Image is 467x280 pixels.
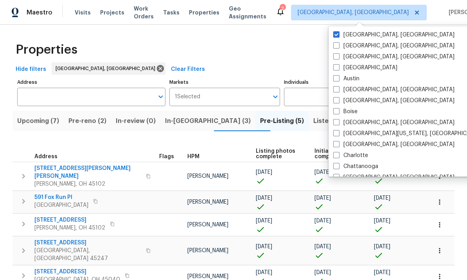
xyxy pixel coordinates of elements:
[284,80,358,85] label: Individuals
[17,116,59,126] span: Upcoming (7)
[256,195,272,201] span: [DATE]
[333,75,359,83] label: Austin
[314,270,331,275] span: [DATE]
[13,62,49,77] button: Hide filters
[34,201,88,209] span: [GEOGRAPHIC_DATA]
[333,141,454,148] label: [GEOGRAPHIC_DATA], [GEOGRAPHIC_DATA]
[333,173,454,181] label: [GEOGRAPHIC_DATA], [GEOGRAPHIC_DATA]
[333,119,454,126] label: [GEOGRAPHIC_DATA], [GEOGRAPHIC_DATA]
[75,9,91,16] span: Visits
[333,97,454,105] label: [GEOGRAPHIC_DATA], [GEOGRAPHIC_DATA]
[280,5,285,13] div: 2
[187,154,199,159] span: HPM
[34,164,141,180] span: [STREET_ADDRESS][PERSON_NAME][PERSON_NAME]
[52,62,165,75] div: [GEOGRAPHIC_DATA], [GEOGRAPHIC_DATA]
[333,64,397,72] label: [GEOGRAPHIC_DATA]
[34,216,105,224] span: [STREET_ADDRESS]
[34,224,105,232] span: [PERSON_NAME], OH 45102
[34,193,88,201] span: 591 Fox Run Pl
[100,9,124,16] span: Projects
[187,274,228,279] span: [PERSON_NAME]
[155,91,166,102] button: Open
[159,154,174,159] span: Flags
[314,244,331,249] span: [DATE]
[333,163,378,170] label: Chattanooga
[27,9,52,16] span: Maestro
[229,5,266,20] span: Geo Assignments
[270,91,281,102] button: Open
[187,199,228,205] span: [PERSON_NAME]
[256,170,272,175] span: [DATE]
[256,218,272,224] span: [DATE]
[313,116,345,126] span: Listed (15)
[17,80,165,85] label: Address
[256,270,272,275] span: [DATE]
[34,180,141,188] span: [PERSON_NAME], OH 45102
[171,65,205,74] span: Clear Filters
[314,218,331,224] span: [DATE]
[187,248,228,253] span: [PERSON_NAME]
[333,31,454,39] label: [GEOGRAPHIC_DATA], [GEOGRAPHIC_DATA]
[16,65,46,74] span: Hide filters
[314,148,361,159] span: Initial list price complete
[175,94,200,100] span: 1 Selected
[189,9,219,16] span: Properties
[333,152,368,159] label: Charlotte
[165,116,251,126] span: In-[GEOGRAPHIC_DATA] (3)
[187,222,228,228] span: [PERSON_NAME]
[298,9,409,16] span: [GEOGRAPHIC_DATA], [GEOGRAPHIC_DATA]
[314,170,331,175] span: [DATE]
[134,5,154,20] span: Work Orders
[169,80,280,85] label: Markets
[374,244,390,249] span: [DATE]
[256,148,301,159] span: Listing photos complete
[333,42,454,50] label: [GEOGRAPHIC_DATA], [GEOGRAPHIC_DATA]
[34,239,141,247] span: [STREET_ADDRESS]
[333,86,454,94] label: [GEOGRAPHIC_DATA], [GEOGRAPHIC_DATA]
[374,270,390,275] span: [DATE]
[314,195,331,201] span: [DATE]
[34,154,57,159] span: Address
[163,10,180,15] span: Tasks
[116,116,156,126] span: In-review (0)
[333,53,454,61] label: [GEOGRAPHIC_DATA], [GEOGRAPHIC_DATA]
[34,268,120,276] span: [STREET_ADDRESS]
[187,173,228,179] span: [PERSON_NAME]
[56,65,158,72] span: [GEOGRAPHIC_DATA], [GEOGRAPHIC_DATA]
[34,247,141,262] span: [GEOGRAPHIC_DATA], [GEOGRAPHIC_DATA] 45247
[333,108,357,116] label: Boise
[260,116,304,126] span: Pre-Listing (5)
[168,62,208,77] button: Clear Filters
[256,244,272,249] span: [DATE]
[374,218,390,224] span: [DATE]
[68,116,106,126] span: Pre-reno (2)
[16,46,77,54] span: Properties
[374,195,390,201] span: [DATE]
